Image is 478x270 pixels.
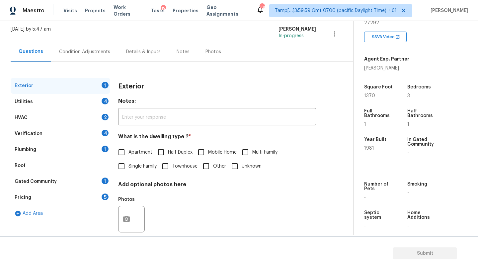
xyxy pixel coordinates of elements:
div: Photos [205,49,221,55]
span: Projects [85,7,106,14]
div: Questions [19,48,43,55]
h5: Smoking [407,182,427,187]
div: 19 [161,5,166,12]
span: Townhouse [172,163,198,170]
span: Multi Family [252,149,278,156]
div: 739 [260,4,264,11]
span: Work Orders [114,4,143,17]
span: Apartment [128,149,152,156]
div: HVAC [15,114,28,121]
span: [PERSON_NAME] [428,7,468,14]
div: Plumbing [15,146,36,153]
span: - [364,224,366,228]
div: 2 [102,114,109,120]
span: Visits [63,7,77,14]
div: Exterior [15,82,33,89]
h4: Notes: [118,98,316,107]
div: 4 [102,130,109,136]
span: Other [213,163,226,170]
input: Enter your response [118,110,316,125]
span: - [364,195,366,200]
span: Single Family [128,163,157,170]
h5: Septic system [364,210,395,220]
span: - [407,151,409,155]
div: Gated Community [15,178,57,185]
h5: Full Bathrooms [364,109,395,118]
div: [DATE] by 5:47 am [11,26,51,42]
span: Maestro [23,7,44,14]
div: Details & Inputs [126,49,161,55]
span: - [407,191,409,195]
span: - [407,224,409,228]
span: In-progress [279,34,304,38]
div: Add Area [11,205,110,221]
h4: Add optional photos here [118,181,316,191]
span: Tasks [151,8,165,13]
h5: Year Built [364,137,386,142]
span: 3 [407,93,410,98]
div: [PERSON_NAME] [279,26,316,33]
h5: Half Bathrooms [407,109,438,118]
div: 1 [102,82,109,88]
div: SSVA Video [364,32,407,42]
div: Verification [15,130,42,137]
h5: Square Foot [364,85,393,89]
div: Roof [15,162,26,169]
div: 1 [102,146,109,152]
div: Condition Adjustments [59,49,110,55]
span: 1370 [364,93,375,98]
div: 1 [102,178,109,184]
span: Geo Assignments [206,4,248,17]
span: Tamp[…]3:59:59 Gmt 0700 (pacific Daylight Time) + 61 [275,7,397,14]
div: 5 [102,194,109,200]
div: 4 [102,98,109,104]
span: SSVA Video [372,34,397,40]
h5: Bedrooms [407,85,431,89]
h5: Photos [118,197,135,202]
div: Utilities [15,98,33,105]
span: Mobile Home [208,149,237,156]
h5: Number of Pets [364,182,395,191]
span: 1981 [364,146,374,151]
span: Unknown [242,163,262,170]
h4: What is the dwelling type ? [118,133,316,143]
div: [PERSON_NAME] [364,65,409,71]
h5: Agent Exp. Partner [364,56,409,62]
span: 1 [407,122,409,127]
img: Open In New Icon [395,35,400,39]
h5: Home Additions [407,210,438,220]
span: 1 [364,122,366,127]
span: Half Duplex [168,149,193,156]
div: Pricing [15,194,31,201]
h5: In Gated Community [407,137,438,147]
span: Properties [173,7,199,14]
div: Notes [177,49,190,55]
h3: Exterior [118,83,144,90]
